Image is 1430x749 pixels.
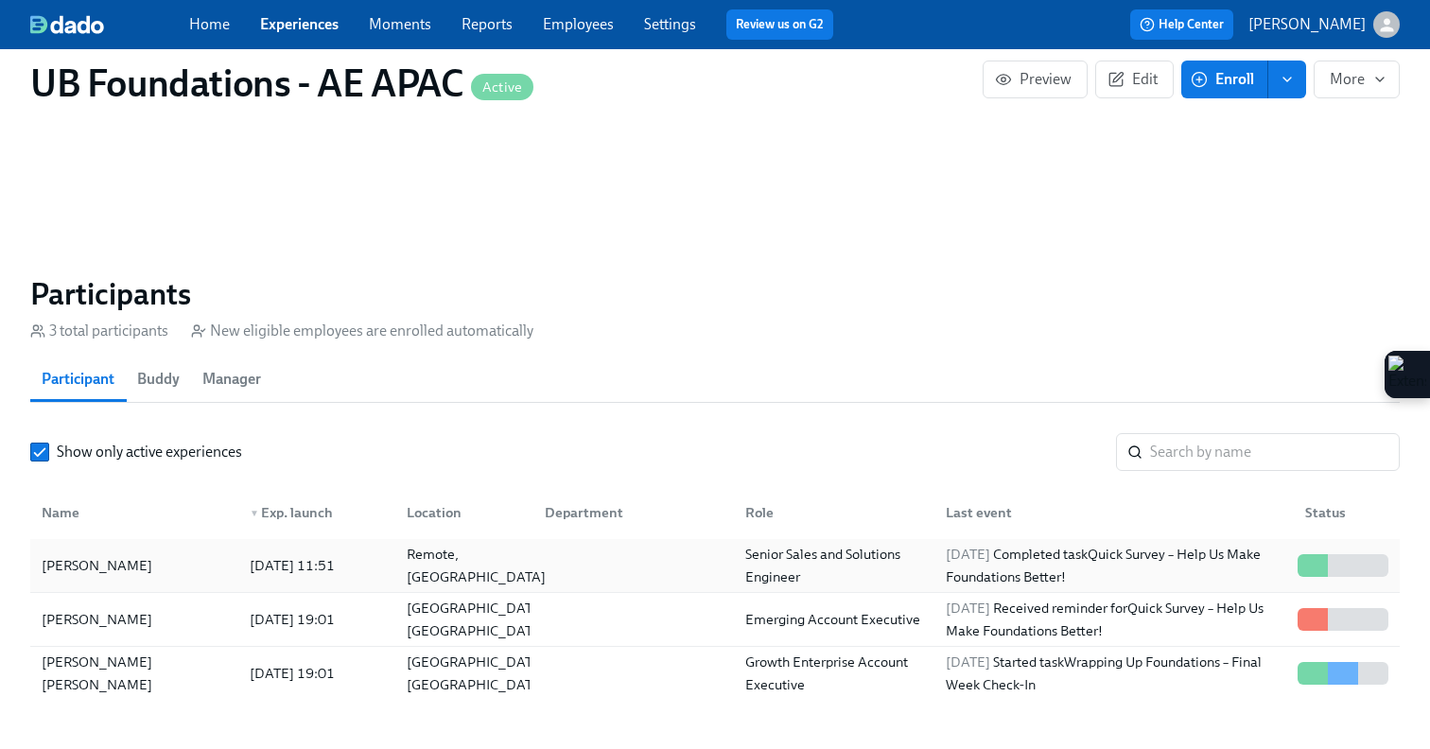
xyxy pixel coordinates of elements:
button: Edit [1095,61,1174,98]
span: Preview [999,70,1072,89]
span: [DATE] [946,546,990,563]
a: Reports [462,15,513,33]
span: Enroll [1195,70,1254,89]
a: Experiences [260,15,339,33]
div: [PERSON_NAME][DATE] 11:51Remote, [GEOGRAPHIC_DATA]Senior Sales and Solutions Engineer[DATE] Compl... [30,539,1400,593]
img: dado [30,15,104,34]
span: Help Center [1140,15,1224,34]
button: Review us on G2 [726,9,833,40]
div: Received reminder for Quick Survey – Help Us Make Foundations Better! [938,597,1290,642]
a: Moments [369,15,431,33]
button: Help Center [1130,9,1233,40]
div: Status [1290,494,1396,531]
div: Status [1298,501,1396,524]
h1: UB Foundations - AE APAC [30,61,533,106]
span: Manager [202,366,261,392]
button: enroll [1268,61,1306,98]
span: ▼ [250,509,259,518]
div: Department [537,501,730,524]
div: Department [530,494,730,531]
div: Completed task Quick Survey – Help Us Make Foundations Better! [938,543,1290,588]
div: [DATE] 19:01 [242,608,392,631]
span: Participant [42,366,114,392]
div: Last event [938,501,1290,524]
div: [PERSON_NAME] [PERSON_NAME][DATE] 19:01[GEOGRAPHIC_DATA], [GEOGRAPHIC_DATA]Growth Enterprise Acco... [30,647,1400,700]
div: Role [738,501,931,524]
span: Edit [1111,70,1158,89]
p: [PERSON_NAME] [1248,14,1366,35]
div: ▼Exp. launch [235,494,392,531]
input: Search by name [1150,433,1400,471]
span: Buddy [137,366,180,392]
a: Review us on G2 [736,15,824,34]
button: Preview [983,61,1088,98]
div: Emerging Account Executive [738,608,931,631]
button: More [1314,61,1400,98]
div: [PERSON_NAME] [34,554,235,577]
a: Settings [644,15,696,33]
div: Growth Enterprise Account Executive [738,651,931,696]
div: 3 total participants [30,321,168,341]
span: More [1330,70,1384,89]
a: Home [189,15,230,33]
div: Senior Sales and Solutions Engineer [738,543,931,588]
div: [GEOGRAPHIC_DATA], [GEOGRAPHIC_DATA] [399,597,557,642]
div: [DATE] 19:01 [242,662,392,685]
a: dado [30,15,189,34]
span: [DATE] [946,653,990,671]
span: Active [471,80,533,95]
div: Exp. launch [242,501,392,524]
div: Name [34,501,235,524]
h2: Participants [30,275,1400,313]
div: [PERSON_NAME] [PERSON_NAME] [34,651,235,696]
button: Enroll [1181,61,1268,98]
span: Show only active experiences [57,442,242,462]
img: Extension Icon [1388,356,1426,393]
div: Location [392,494,530,531]
button: [PERSON_NAME] [1248,11,1400,38]
div: [PERSON_NAME][DATE] 19:01[GEOGRAPHIC_DATA], [GEOGRAPHIC_DATA]Emerging Account Executive[DATE] Rec... [30,593,1400,647]
div: [GEOGRAPHIC_DATA], [GEOGRAPHIC_DATA] [399,651,557,696]
a: Employees [543,15,614,33]
div: Location [399,501,530,524]
div: Role [730,494,931,531]
div: Started task Wrapping Up Foundations – Final Week Check-In [938,651,1290,696]
div: Remote, [GEOGRAPHIC_DATA] [399,543,553,588]
div: Last event [931,494,1290,531]
div: [PERSON_NAME] [34,608,235,631]
div: [DATE] 11:51 [242,554,392,577]
div: Name [34,494,235,531]
div: New eligible employees are enrolled automatically [191,321,533,341]
span: [DATE] [946,600,990,617]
